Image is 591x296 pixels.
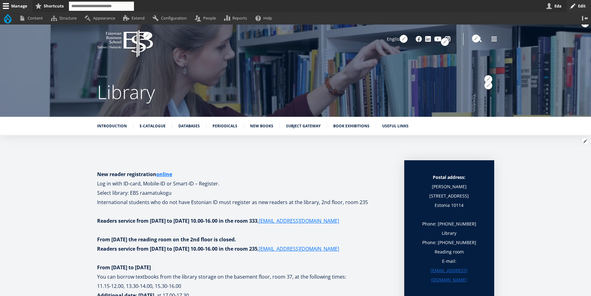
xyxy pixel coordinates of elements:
[82,12,120,24] a: Appearance
[433,174,465,180] strong: Postal address:
[120,12,150,24] a: Extend
[579,12,591,24] button: Vertical orientation
[97,236,236,243] strong: From [DATE] the reading room on the 2nd floor is closed.
[16,12,48,24] a: Content
[222,12,253,24] a: Reports
[434,36,441,42] a: Youtube
[417,257,482,285] p: E-mail:
[253,12,278,24] a: Help
[97,217,257,224] strong: Readers service from [DATE] to [DATE] 10.00-16.00 in the room 333
[178,123,200,129] a: Databases
[250,123,273,129] a: New books
[97,188,392,207] p: Select library: EBS raamatukogu International students who do not have Estonian ID must register ...
[97,170,392,188] p: Log in with ID-card, Mobile-ID or Smart-ID – Register.
[259,244,339,253] a: [EMAIL_ADDRESS][DOMAIN_NAME]
[97,171,172,178] strong: New reader registration
[382,123,409,129] a: Useful links
[97,73,108,80] a: Home
[97,263,392,291] p: You can borrow textbooks from the library storage on the basement floor, room 37, at the followin...
[213,123,237,129] a: Periodicals
[286,123,320,129] a: Subject Gateway
[97,264,151,271] strong: From [DATE] to [DATE]
[484,75,492,83] button: Open Breadcrumb configuration options
[156,170,172,179] a: online
[192,12,221,24] a: People
[581,137,589,145] button: Open Introduction configuration options
[484,81,492,89] button: Open configuration options
[417,182,482,210] p: [PERSON_NAME][STREET_ADDRESS] Estonia 10114
[400,35,408,43] button: Open configuration options
[417,219,482,238] p: Phone: [PHONE_NUMBER] Library
[140,123,166,129] a: E-catalogue
[97,244,392,253] p: ,
[333,123,369,129] a: Book exhibitions
[48,12,82,24] a: Structure
[150,12,192,24] a: Configuration
[445,36,451,42] a: Instagram
[425,36,431,42] a: Linkedin
[97,216,392,225] p: ,
[417,238,482,257] p: Phone: [PHONE_NUMBER] Reading room
[97,79,155,105] span: Library
[97,245,257,252] strong: Readers service from [DATE] to [DATE] 10.00-16.00 in the room 235
[416,36,422,42] a: Facebook
[259,216,339,225] a: [EMAIL_ADDRESS][DOMAIN_NAME]
[97,123,127,129] a: Introduction
[441,38,449,46] button: Open Social Links configuration options
[417,266,482,285] a: [EMAIL_ADDRESS][DOMAIN_NAME]
[143,32,151,40] button: Open configuration options
[472,34,480,43] button: Open configuration options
